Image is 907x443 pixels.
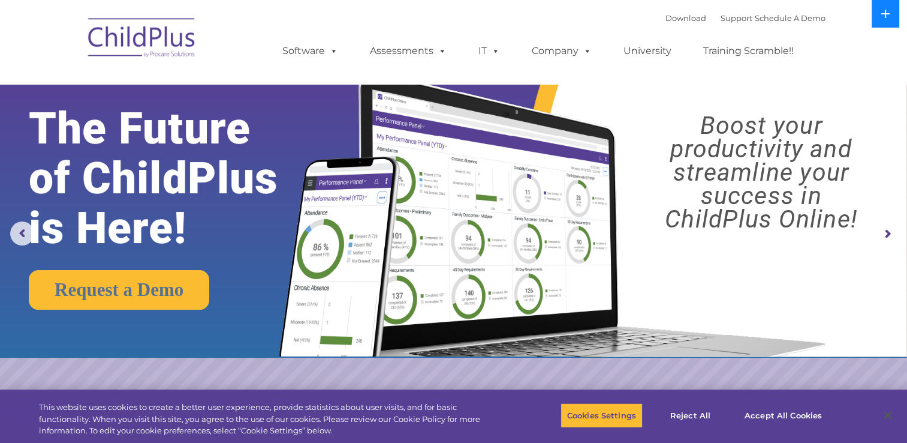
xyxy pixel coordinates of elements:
[626,114,896,231] rs-layer: Boost your productivity and streamline your success in ChildPlus Online!
[270,39,350,63] a: Software
[653,403,728,428] button: Reject All
[721,13,752,23] a: Support
[29,270,209,310] a: Request a Demo
[561,403,643,428] button: Cookies Settings
[875,402,901,429] button: Close
[82,10,202,70] img: ChildPlus by Procare Solutions
[665,13,706,23] a: Download
[738,403,828,428] button: Accept All Cookies
[611,39,683,63] a: University
[520,39,604,63] a: Company
[167,79,203,88] span: Last name
[358,39,459,63] a: Assessments
[755,13,825,23] a: Schedule A Demo
[665,13,825,23] font: |
[29,104,318,253] rs-layer: The Future of ChildPlus is Here!
[39,402,499,437] div: This website uses cookies to create a better user experience, provide statistics about user visit...
[691,39,806,63] a: Training Scramble!!
[167,128,218,137] span: Phone number
[466,39,512,63] a: IT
